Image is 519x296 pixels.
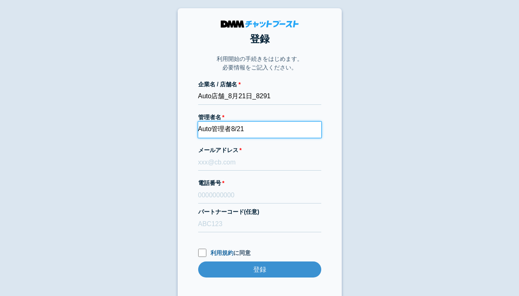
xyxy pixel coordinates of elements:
input: 株式会社チャットブースト [198,89,321,105]
input: 登録 [198,261,321,277]
label: メールアドレス [198,146,321,155]
label: に同意 [198,249,321,257]
label: 管理者名 [198,113,321,122]
label: 電話番号 [198,179,321,187]
img: DMMチャットブースト [221,21,299,28]
input: 0000000000 [198,187,321,203]
input: 会話 太郎 [198,122,321,138]
p: 利用開始の手続きをはじめます。 必要情報をご記入ください。 [217,55,303,72]
input: xxx@cb.com [198,155,321,171]
a: 利用規約 [210,250,233,256]
h1: 登録 [198,32,321,46]
input: ABC123 [198,216,321,232]
input: 利用規約に同意 [198,249,206,257]
label: パートナーコード(任意) [198,208,321,216]
label: 企業名 / 店舗名 [198,80,321,89]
